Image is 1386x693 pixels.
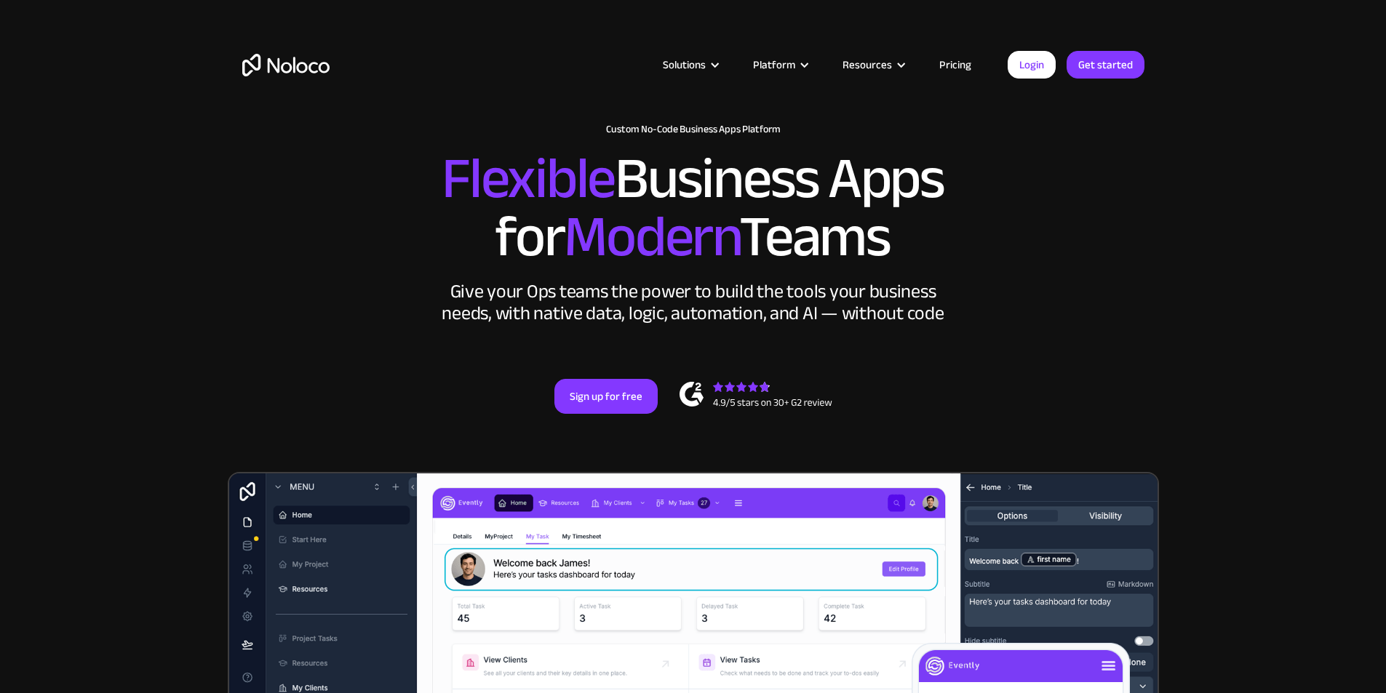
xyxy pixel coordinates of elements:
[645,55,735,74] div: Solutions
[554,379,658,414] a: Sign up for free
[564,183,739,291] span: Modern
[242,150,1144,266] h2: Business Apps for Teams
[824,55,921,74] div: Resources
[921,55,989,74] a: Pricing
[753,55,795,74] div: Platform
[1067,51,1144,79] a: Get started
[439,281,948,324] div: Give your Ops teams the power to build the tools your business needs, with native data, logic, au...
[735,55,824,74] div: Platform
[663,55,706,74] div: Solutions
[242,54,330,76] a: home
[442,124,615,233] span: Flexible
[1008,51,1056,79] a: Login
[843,55,892,74] div: Resources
